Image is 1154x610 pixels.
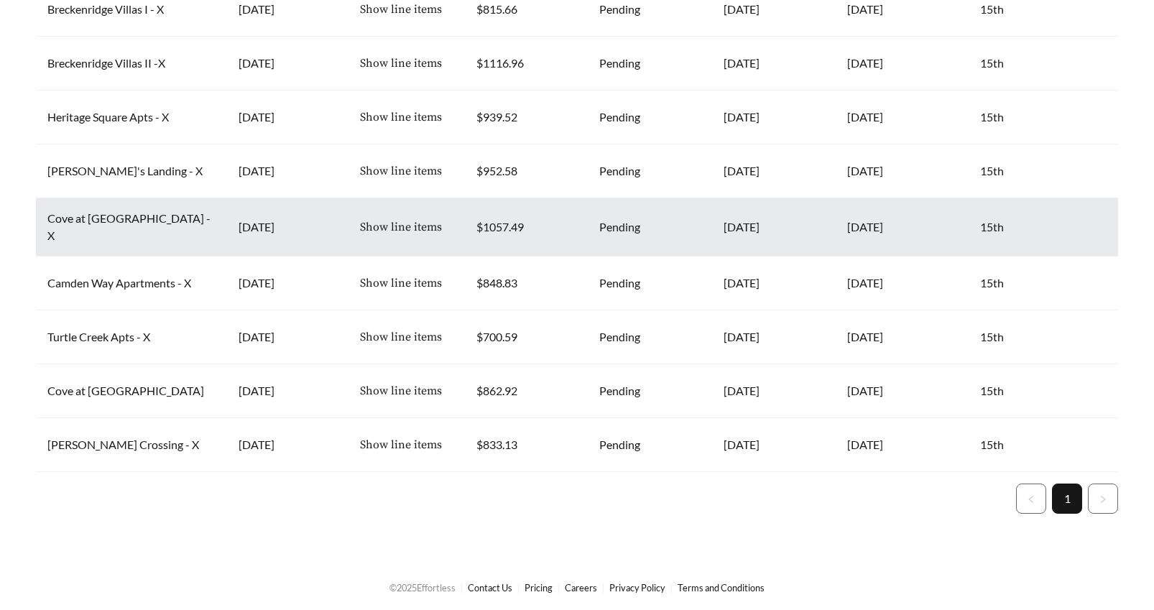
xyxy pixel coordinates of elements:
[227,257,337,310] td: [DATE]
[712,91,836,144] td: [DATE]
[348,48,453,78] button: Show line items
[348,268,453,298] button: Show line items
[969,310,1118,364] td: 15th
[348,376,453,406] button: Show line items
[969,364,1118,418] td: 15th
[227,364,337,418] td: [DATE]
[588,198,711,257] td: Pending
[712,144,836,198] td: [DATE]
[609,582,665,593] a: Privacy Policy
[360,436,442,453] span: Show line items
[836,198,969,257] td: [DATE]
[588,91,711,144] td: Pending
[588,257,711,310] td: Pending
[588,364,711,418] td: Pending
[465,144,588,198] td: $952.58
[712,198,836,257] td: [DATE]
[360,382,442,399] span: Show line items
[836,310,969,364] td: [DATE]
[836,257,969,310] td: [DATE]
[36,257,227,310] td: Camden Way Apartments - X
[227,310,337,364] td: [DATE]
[465,418,588,472] td: $833.13
[678,582,765,593] a: Terms and Conditions
[360,108,442,126] span: Show line items
[348,102,453,132] button: Show line items
[588,144,711,198] td: Pending
[969,37,1118,91] td: 15th
[36,91,227,144] td: Heritage Square Apts - X
[969,198,1118,257] td: 15th
[348,156,453,186] button: Show line items
[1016,484,1046,514] button: left
[227,91,337,144] td: [DATE]
[712,364,836,418] td: [DATE]
[227,418,337,472] td: [DATE]
[969,91,1118,144] td: 15th
[1088,484,1118,514] li: Next Page
[36,364,227,418] td: Cove at [GEOGRAPHIC_DATA]
[36,37,227,91] td: Breckenridge Villas II -X
[712,37,836,91] td: [DATE]
[712,310,836,364] td: [DATE]
[465,257,588,310] td: $848.83
[712,418,836,472] td: [DATE]
[348,212,453,242] button: Show line items
[360,274,442,292] span: Show line items
[465,91,588,144] td: $939.52
[1099,495,1107,504] span: right
[348,322,453,352] button: Show line items
[36,418,227,472] td: [PERSON_NAME] Crossing - X
[360,55,442,72] span: Show line items
[36,144,227,198] td: [PERSON_NAME]'s Landing - X
[227,37,337,91] td: [DATE]
[360,328,442,346] span: Show line items
[836,364,969,418] td: [DATE]
[36,310,227,364] td: Turtle Creek Apts - X
[389,582,456,593] span: © 2025 Effortless
[969,257,1118,310] td: 15th
[1052,484,1082,514] li: 1
[360,1,442,18] span: Show line items
[1027,495,1035,504] span: left
[465,37,588,91] td: $1116.96
[969,144,1118,198] td: 15th
[588,310,711,364] td: Pending
[36,198,227,257] td: Cove at [GEOGRAPHIC_DATA] - X
[1016,484,1046,514] li: Previous Page
[836,418,969,472] td: [DATE]
[1088,484,1118,514] button: right
[836,144,969,198] td: [DATE]
[969,418,1118,472] td: 15th
[360,218,442,236] span: Show line items
[836,91,969,144] td: [DATE]
[836,37,969,91] td: [DATE]
[227,144,337,198] td: [DATE]
[348,430,453,460] button: Show line items
[588,37,711,91] td: Pending
[1053,484,1081,513] a: 1
[712,257,836,310] td: [DATE]
[468,582,512,593] a: Contact Us
[588,418,711,472] td: Pending
[227,198,337,257] td: [DATE]
[465,198,588,257] td: $1057.49
[465,310,588,364] td: $700.59
[565,582,597,593] a: Careers
[360,162,442,180] span: Show line items
[465,364,588,418] td: $862.92
[525,582,553,593] a: Pricing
